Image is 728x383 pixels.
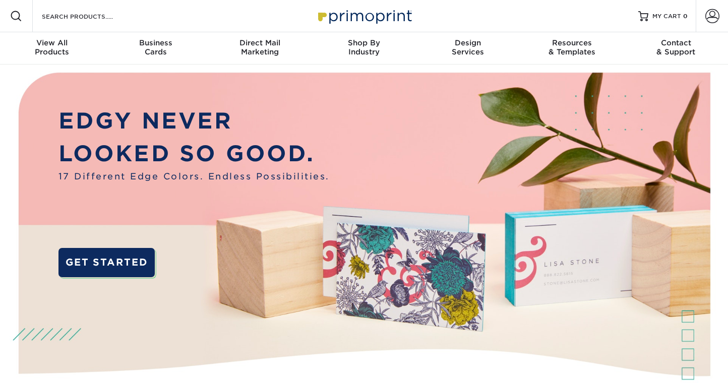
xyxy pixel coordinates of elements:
a: DesignServices [416,32,520,65]
div: Industry [312,38,416,56]
a: Direct MailMarketing [208,32,312,65]
p: EDGY NEVER [58,104,330,137]
span: Design [416,38,520,47]
span: Contact [624,38,728,47]
div: Marketing [208,38,312,56]
a: Shop ByIndustry [312,32,416,65]
span: Direct Mail [208,38,312,47]
input: SEARCH PRODUCTS..... [41,10,139,22]
div: Services [416,38,520,56]
div: & Templates [520,38,624,56]
div: Cards [104,38,208,56]
span: Resources [520,38,624,47]
a: BusinessCards [104,32,208,65]
a: Contact& Support [624,32,728,65]
span: Business [104,38,208,47]
img: Primoprint [314,5,414,27]
span: MY CART [652,12,681,21]
p: LOOKED SO GOOD. [58,137,330,170]
span: Shop By [312,38,416,47]
span: 17 Different Edge Colors. Endless Possibilities. [58,170,330,183]
span: 0 [683,13,688,20]
a: GET STARTED [58,248,155,277]
a: Resources& Templates [520,32,624,65]
div: & Support [624,38,728,56]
